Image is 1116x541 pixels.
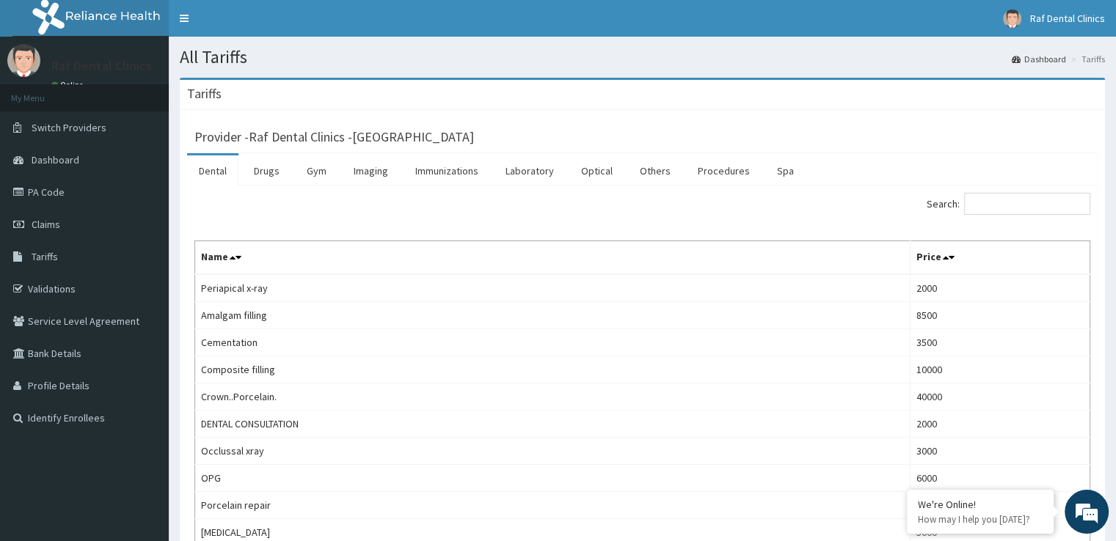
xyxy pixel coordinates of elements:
td: 40000 [910,383,1090,411]
p: Raf Dental Clinics [51,59,152,73]
span: Claims [32,218,60,231]
div: Minimize live chat window [241,7,276,43]
span: Dashboard [32,153,79,166]
a: Optical [569,155,624,186]
td: 3500 [910,329,1090,356]
a: Drugs [242,155,291,186]
th: Name [195,241,911,275]
th: Price [910,241,1090,275]
div: Chat with us now [76,82,247,101]
a: Gym [295,155,338,186]
a: Immunizations [404,155,490,186]
td: 3000 [910,438,1090,465]
img: User Image [7,44,40,77]
label: Search: [927,193,1090,215]
textarea: Type your message and hit 'Enter' [7,374,280,425]
img: User Image [1003,10,1021,28]
p: How may I help you today? [918,513,1043,526]
h3: Tariffs [187,87,222,100]
td: Composite filling [195,356,911,383]
div: We're Online! [918,498,1043,511]
td: Periapical x-ray [195,274,911,302]
td: Cementation [195,329,911,356]
h3: Provider - Raf Dental Clinics -[GEOGRAPHIC_DATA] [194,130,474,144]
a: Procedures [686,155,762,186]
td: 2000 [910,274,1090,302]
a: Online [51,80,87,90]
td: OPG [195,465,911,492]
span: Raf Dental Clinics [1030,12,1105,25]
h1: All Tariffs [180,48,1105,67]
td: DENTAL CONSULTATION [195,411,911,438]
input: Search: [964,193,1090,215]
a: Dashboard [1012,53,1066,65]
span: We're online! [85,172,203,320]
td: 8500 [910,302,1090,329]
a: Spa [765,155,806,186]
a: Laboratory [494,155,566,186]
a: Imaging [342,155,400,186]
td: Crown..Porcelain. [195,383,911,411]
span: Switch Providers [32,121,106,134]
td: 2000 [910,411,1090,438]
td: Occlussal xray [195,438,911,465]
td: Amalgam filling [195,302,911,329]
td: 10000 [910,356,1090,383]
td: 6000 [910,465,1090,492]
td: Porcelain repair [195,492,911,519]
li: Tariffs [1068,53,1105,65]
a: Others [628,155,682,186]
span: Tariffs [32,250,58,263]
img: d_794563401_company_1708531726252_794563401 [27,73,59,110]
a: Dental [187,155,238,186]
